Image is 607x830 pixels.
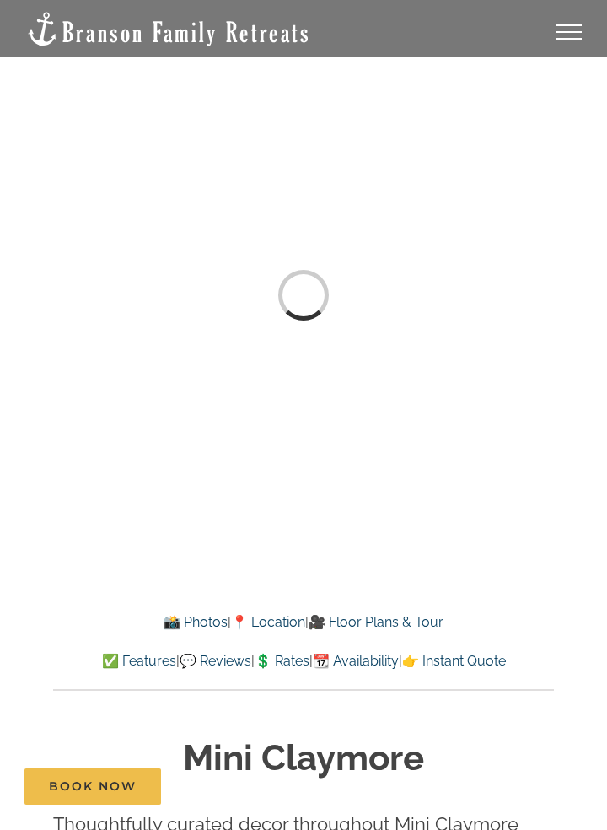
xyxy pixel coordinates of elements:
p: | | [53,612,554,633]
a: 💬 Reviews [180,653,251,669]
a: 🎥 Floor Plans & Tour [309,614,443,630]
a: 💲 Rates [255,653,309,669]
h1: Mini Claymore [53,734,554,784]
p: | | | | [53,650,554,672]
a: ✅ Features [102,653,176,669]
img: Branson Family Retreats Logo [25,10,311,48]
span: Book Now [49,779,137,794]
a: 📍 Location [231,614,305,630]
a: Toggle Menu [535,24,603,40]
a: 📆 Availability [313,653,399,669]
a: Book Now [24,768,161,805]
a: 👉 Instant Quote [402,653,506,669]
a: 📸 Photos [164,614,228,630]
div: Loading... [275,267,331,323]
